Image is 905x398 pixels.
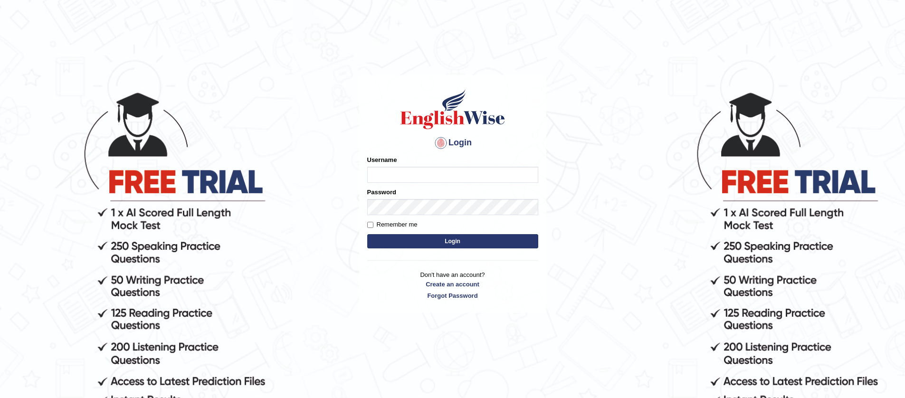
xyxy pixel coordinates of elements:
a: Forgot Password [367,291,538,300]
h4: Login [367,135,538,151]
input: Remember me [367,222,373,228]
label: Password [367,188,396,197]
p: Don't have an account? [367,270,538,300]
label: Remember me [367,220,418,229]
label: Username [367,155,397,164]
button: Login [367,234,538,248]
img: Logo of English Wise sign in for intelligent practice with AI [399,88,507,131]
a: Create an account [367,280,538,289]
